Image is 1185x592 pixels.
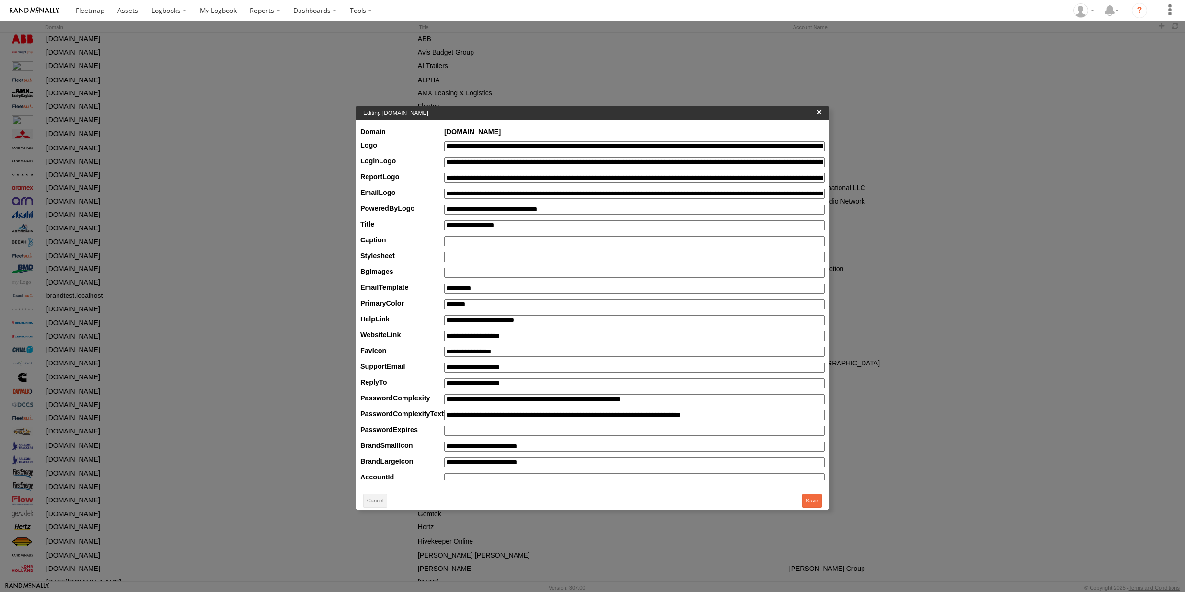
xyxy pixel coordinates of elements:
[360,268,444,278] span: bgImages
[360,331,444,341] span: websiteLink
[444,410,825,420] input: passwordComplexityText
[444,426,825,436] input: passwordExpires
[360,236,444,246] span: caption
[444,473,825,483] input: accountId
[444,315,825,325] input: helpLink
[360,157,444,167] span: loginLogo
[444,378,825,388] input: replyTo
[444,189,825,199] input: emailLogo
[444,331,825,341] input: websiteLink
[817,107,822,117] label: ×
[10,7,59,14] img: rand-logo.svg
[360,378,444,388] span: replyTo
[360,363,444,373] span: supportEmail
[360,457,444,467] span: brandLargeIcon
[444,128,825,136] span: [DOMAIN_NAME]
[360,473,444,483] span: accountId
[802,494,822,508] button: Save
[360,189,444,199] span: emailLogo
[444,457,825,467] input: brandLargeIcon
[360,128,444,136] span: domain
[444,252,825,262] input: stylesheet
[360,315,444,325] span: helpLink
[360,410,444,420] span: passwordComplexityText
[444,347,825,357] input: favIcon
[360,299,444,309] span: primaryColor
[1132,3,1147,18] i: ?
[1070,3,1098,18] div: Jonah Towler
[444,220,825,230] input: title
[444,205,825,215] input: poweredByLogo
[444,299,825,309] input: primaryColor
[444,284,825,294] input: emailTemplate
[360,426,444,436] span: passwordExpires
[360,347,444,357] span: favIcon
[444,173,825,183] input: reportLogo
[360,442,444,452] span: brandSmallIcon
[360,252,444,262] span: stylesheet
[444,268,825,278] input: bgImages
[444,442,825,452] input: brandSmallIcon
[360,284,444,294] span: emailTemplate
[444,394,825,404] input: passwordComplexity
[360,173,444,183] span: reportLogo
[360,205,444,215] span: poweredByLogo
[360,220,444,230] span: title
[444,236,825,246] input: caption
[444,141,825,151] input: logo
[363,494,387,508] button: Cancel
[363,110,817,116] div: Editing [DOMAIN_NAME]
[444,157,825,167] input: loginLogo
[360,394,444,404] span: passwordComplexity
[360,141,444,151] span: logo
[444,363,825,373] input: supportEmail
